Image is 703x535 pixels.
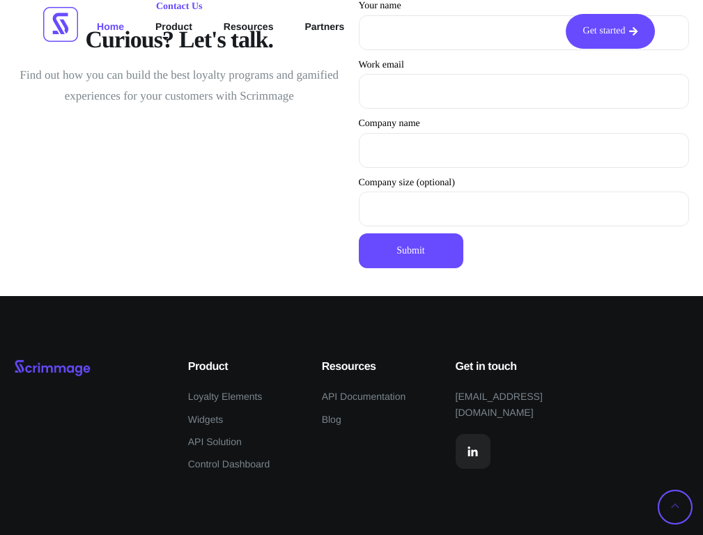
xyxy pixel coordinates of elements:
span: Get started [583,26,626,36]
a: Product [145,14,203,49]
input: Submit [359,233,463,268]
label: Company size (optional) [359,178,690,227]
h5: Product [188,359,301,375]
a: LinkedIn [456,434,490,469]
a: API Solution [188,434,242,449]
a: Widgets [188,412,224,427]
p: Find out how you can build the best loyalty programs and gamified experiences for your customers ... [14,65,345,107]
input: Work email [359,74,690,109]
a: Get started [566,14,655,49]
a: [EMAIL_ADDRESS][DOMAIN_NAME] [456,389,602,420]
input: Company size (optional) [359,192,690,226]
input: Company name [359,133,690,168]
h5: Get in touch [456,359,689,375]
a: Control Dashboard [188,456,270,472]
label: Work email [359,60,690,109]
a: Resources [213,14,284,49]
img: Scrimmage Logo [14,359,91,377]
a: Blog [322,412,341,427]
a: Partners [294,14,355,49]
a: API Documentation [322,389,406,404]
h5: Resources [322,359,435,375]
img: Scrimmage Square Icon Logo [43,7,78,42]
a: Loyalty Elements [188,389,263,404]
nav: Menu [86,14,355,49]
a: Home [86,14,134,49]
label: Company name [359,118,690,168]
